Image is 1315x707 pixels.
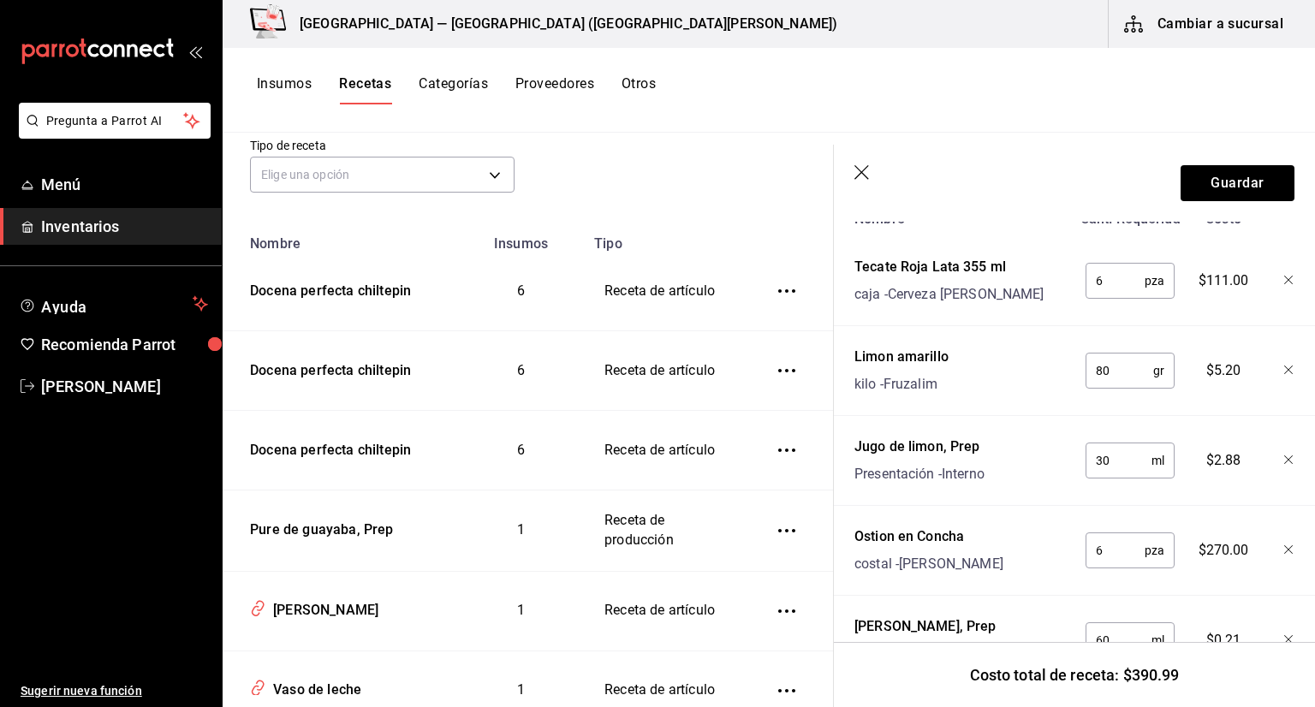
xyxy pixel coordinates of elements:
[854,284,1044,305] div: caja - Cerveza [PERSON_NAME]
[1086,532,1175,568] div: pza
[243,275,411,301] div: Docena perfecta chiltepin
[854,257,1044,277] div: Tecate Roja Lata 355 ml
[243,354,411,381] div: Docena perfecta chiltepin
[1086,622,1175,658] div: ml
[854,437,985,457] div: Jugo de limon, Prep
[1206,450,1241,471] span: $2.88
[286,14,837,34] h3: [GEOGRAPHIC_DATA] — [GEOGRAPHIC_DATA] ([GEOGRAPHIC_DATA][PERSON_NAME])
[1086,353,1175,389] div: gr
[19,103,211,139] button: Pregunta a Parrot AI
[854,374,949,395] div: kilo - Fruzalim
[1206,360,1241,381] span: $5.20
[584,490,747,572] td: Receta de producción
[250,157,515,193] div: Elige una opción
[1086,443,1175,478] div: ml
[250,140,515,151] label: Tipo de receta
[854,554,1003,574] div: costal - [PERSON_NAME]
[854,616,997,637] div: [PERSON_NAME], Prep
[266,594,378,621] div: [PERSON_NAME]
[584,225,747,252] th: Tipo
[517,681,525,698] span: 1
[46,112,184,130] span: Pregunta a Parrot AI
[188,45,202,58] button: open_drawer_menu
[1181,165,1294,201] button: Guardar
[517,442,525,458] span: 6
[243,434,411,460] div: Docena perfecta chiltepin
[584,331,747,411] td: Receta de artículo
[1086,443,1151,478] input: 0
[257,75,656,104] div: navigation tabs
[517,282,525,299] span: 6
[1086,533,1145,567] input: 0
[1086,263,1175,299] div: pza
[458,225,584,252] th: Insumos
[12,124,211,142] a: Pregunta a Parrot AI
[1086,264,1145,298] input: 0
[257,75,312,104] button: Insumos
[1206,630,1241,651] span: $0.21
[517,521,525,538] span: 1
[517,362,525,378] span: 6
[854,526,1003,547] div: Ostion en Concha
[41,375,208,398] span: [PERSON_NAME]
[515,75,594,104] button: Proveedores
[517,602,525,618] span: 1
[854,347,949,367] div: Limon amarillo
[41,173,208,196] span: Menú
[266,674,361,700] div: Vaso de leche
[339,75,391,104] button: Recetas
[1199,540,1249,561] span: $270.00
[243,514,394,540] div: Pure de guayaba, Prep
[1086,353,1153,388] input: 0
[584,252,747,331] td: Receta de artículo
[1199,270,1249,291] span: $111.00
[223,225,458,252] th: Nombre
[584,411,747,490] td: Receta de artículo
[854,464,985,484] div: Presentación - Interno
[21,682,208,700] span: Sugerir nueva función
[622,75,656,104] button: Otros
[41,294,186,314] span: Ayuda
[834,642,1315,707] div: Costo total de receta: $390.99
[584,571,747,651] td: Receta de artículo
[1086,623,1151,657] input: 0
[41,215,208,238] span: Inventarios
[41,333,208,356] span: Recomienda Parrot
[419,75,488,104] button: Categorías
